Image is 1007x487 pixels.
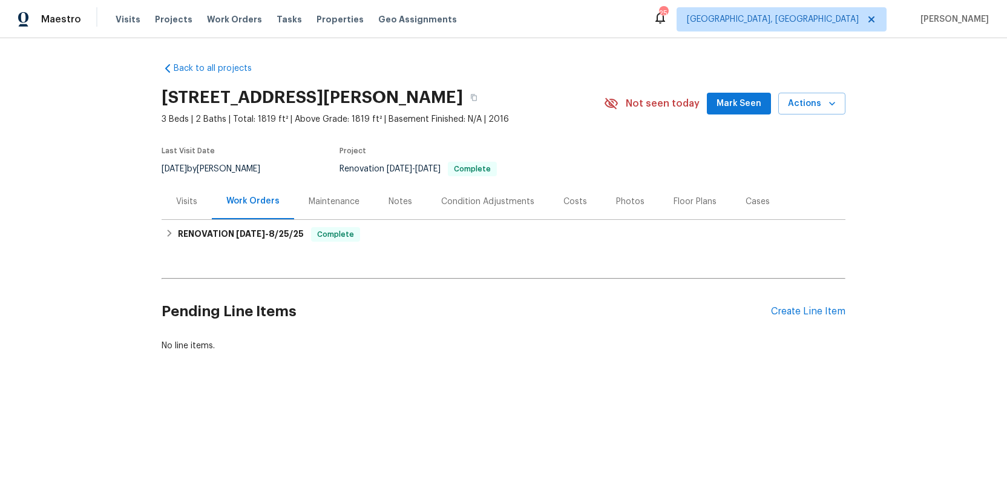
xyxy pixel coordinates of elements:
span: Not seen today [626,98,700,110]
span: Work Orders [207,13,262,25]
h2: [STREET_ADDRESS][PERSON_NAME] [162,91,463,104]
span: [DATE] [415,165,441,173]
a: Back to all projects [162,62,278,75]
span: Complete [312,228,359,240]
span: - [236,230,304,238]
div: Photos [616,196,645,208]
span: [DATE] [387,165,412,173]
div: Cases [746,196,770,208]
div: Floor Plans [674,196,717,208]
div: 25 [659,7,668,19]
span: Maestro [41,13,81,25]
span: Projects [155,13,192,25]
h6: RENOVATION [178,227,304,242]
button: Copy Address [463,87,485,108]
div: by [PERSON_NAME] [162,162,275,176]
span: [GEOGRAPHIC_DATA], [GEOGRAPHIC_DATA] [687,13,859,25]
span: Actions [788,96,836,111]
div: Create Line Item [771,306,845,317]
span: Renovation [339,165,497,173]
span: 3 Beds | 2 Baths | Total: 1819 ft² | Above Grade: 1819 ft² | Basement Finished: N/A | 2016 [162,113,604,125]
span: Mark Seen [717,96,761,111]
button: Mark Seen [707,93,771,115]
div: RENOVATION [DATE]-8/25/25Complete [162,220,845,249]
div: Visits [176,196,197,208]
button: Actions [778,93,845,115]
div: No line items. [162,340,845,352]
span: [DATE] [162,165,187,173]
span: [DATE] [236,230,265,238]
div: Condition Adjustments [441,196,534,208]
span: Project [339,147,366,154]
span: Last Visit Date [162,147,215,154]
div: Work Orders [226,195,280,207]
span: Properties [317,13,364,25]
div: Notes [389,196,412,208]
span: Complete [449,165,496,173]
span: Geo Assignments [378,13,457,25]
h2: Pending Line Items [162,283,771,340]
span: 8/25/25 [269,230,304,238]
div: Maintenance [309,196,359,208]
span: Visits [116,13,140,25]
span: - [387,165,441,173]
div: Costs [563,196,587,208]
span: Tasks [277,15,302,24]
span: [PERSON_NAME] [916,13,989,25]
